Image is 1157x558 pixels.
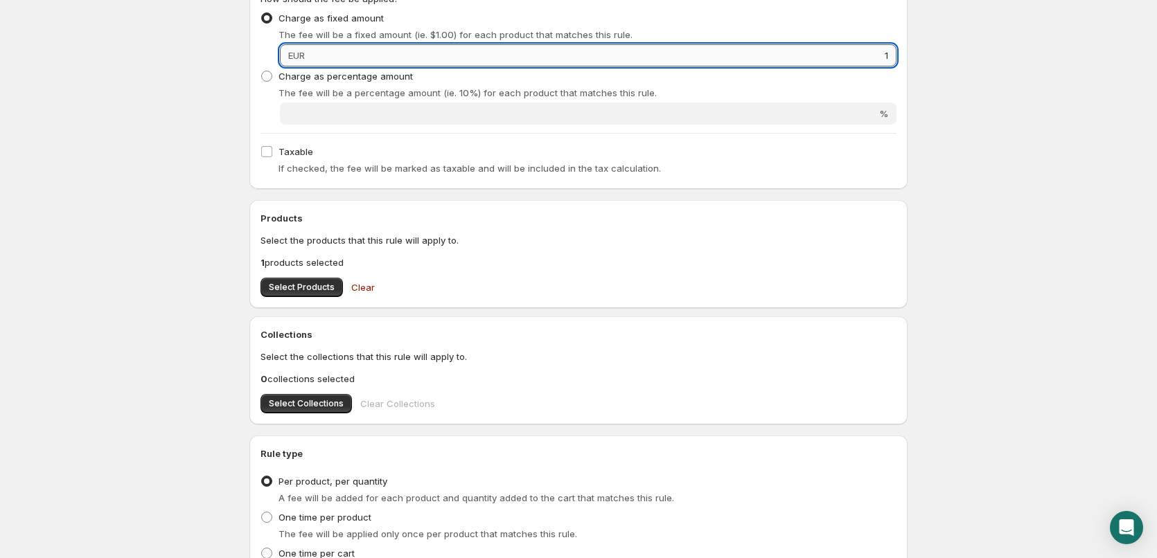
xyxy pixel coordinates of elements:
[279,12,384,24] span: Charge as fixed amount
[288,50,305,61] span: EUR
[279,492,674,503] span: A fee will be added for each product and quantity added to the cart that matches this rule.
[260,211,897,225] h2: Products
[351,280,375,294] span: Clear
[260,373,267,384] b: 0
[279,29,633,40] span: The fee will be a fixed amount (ie. $1.00) for each product that matches this rule.
[260,233,897,247] p: Select the products that this rule will apply to.
[279,528,577,539] span: The fee will be applied only once per product that matches this rule.
[279,476,387,487] span: Per product, per quantity
[279,71,413,82] span: Charge as percentage amount
[269,398,344,409] span: Select Collections
[279,163,661,174] span: If checked, the fee will be marked as taxable and will be included in the tax calculation.
[279,512,371,523] span: One time per product
[260,255,897,269] p: products selected
[1110,511,1143,544] div: Open Intercom Messenger
[279,146,313,157] span: Taxable
[269,282,335,293] span: Select Products
[260,350,897,363] p: Select the collections that this rule will apply to.
[260,257,265,268] b: 1
[260,447,897,460] h2: Rule type
[260,394,352,413] button: Select Collections
[260,327,897,341] h2: Collections
[279,86,897,100] p: The fee will be a percentage amount (ie. 10%) for each product that matches this rule.
[879,108,888,119] span: %
[260,372,897,386] p: collections selected
[343,273,383,301] button: Clear
[260,278,343,297] button: Select Products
